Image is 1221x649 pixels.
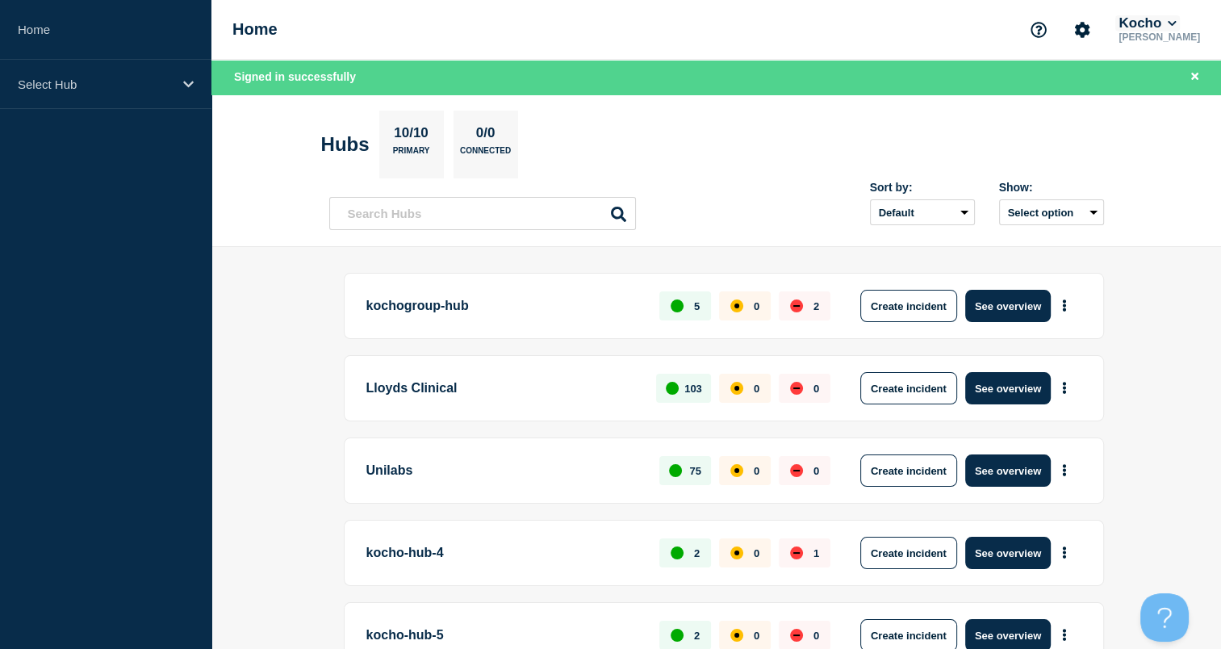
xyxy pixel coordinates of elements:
[1065,13,1099,47] button: Account settings
[790,546,803,559] div: down
[671,629,684,642] div: up
[860,537,957,569] button: Create incident
[666,382,679,395] div: up
[329,197,636,230] input: Search Hubs
[965,290,1051,322] button: See overview
[366,454,642,487] p: Unilabs
[232,20,278,39] h1: Home
[790,464,803,477] div: down
[860,454,957,487] button: Create incident
[671,546,684,559] div: up
[870,199,975,225] select: Sort by
[1022,13,1056,47] button: Support
[669,464,682,477] div: up
[730,299,743,312] div: affected
[234,70,356,83] span: Signed in successfully
[1185,68,1205,86] button: Close banner
[470,125,501,146] p: 0/0
[1115,31,1203,43] p: [PERSON_NAME]
[790,382,803,395] div: down
[860,290,957,322] button: Create incident
[1054,538,1075,568] button: More actions
[999,199,1104,225] button: Select option
[671,299,684,312] div: up
[694,547,700,559] p: 2
[1115,15,1179,31] button: Kocho
[730,546,743,559] div: affected
[1054,456,1075,486] button: More actions
[790,629,803,642] div: down
[754,547,759,559] p: 0
[366,290,642,322] p: kochogroup-hub
[965,372,1051,404] button: See overview
[754,300,759,312] p: 0
[813,383,819,395] p: 0
[965,537,1051,569] button: See overview
[730,629,743,642] div: affected
[790,299,803,312] div: down
[754,465,759,477] p: 0
[1054,374,1075,404] button: More actions
[730,464,743,477] div: affected
[393,146,430,163] p: Primary
[689,465,700,477] p: 75
[860,372,957,404] button: Create incident
[684,383,702,395] p: 103
[366,537,642,569] p: kocho-hub-4
[813,465,819,477] p: 0
[1140,593,1189,642] iframe: Help Scout Beacon - Open
[754,630,759,642] p: 0
[321,133,370,156] h2: Hubs
[754,383,759,395] p: 0
[965,454,1051,487] button: See overview
[18,77,173,91] p: Select Hub
[694,300,700,312] p: 5
[813,547,819,559] p: 1
[694,630,700,642] p: 2
[388,125,435,146] p: 10/10
[813,630,819,642] p: 0
[813,300,819,312] p: 2
[1054,291,1075,321] button: More actions
[730,382,743,395] div: affected
[999,181,1104,194] div: Show:
[460,146,511,163] p: Connected
[870,181,975,194] div: Sort by:
[366,372,638,404] p: Lloyds Clinical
